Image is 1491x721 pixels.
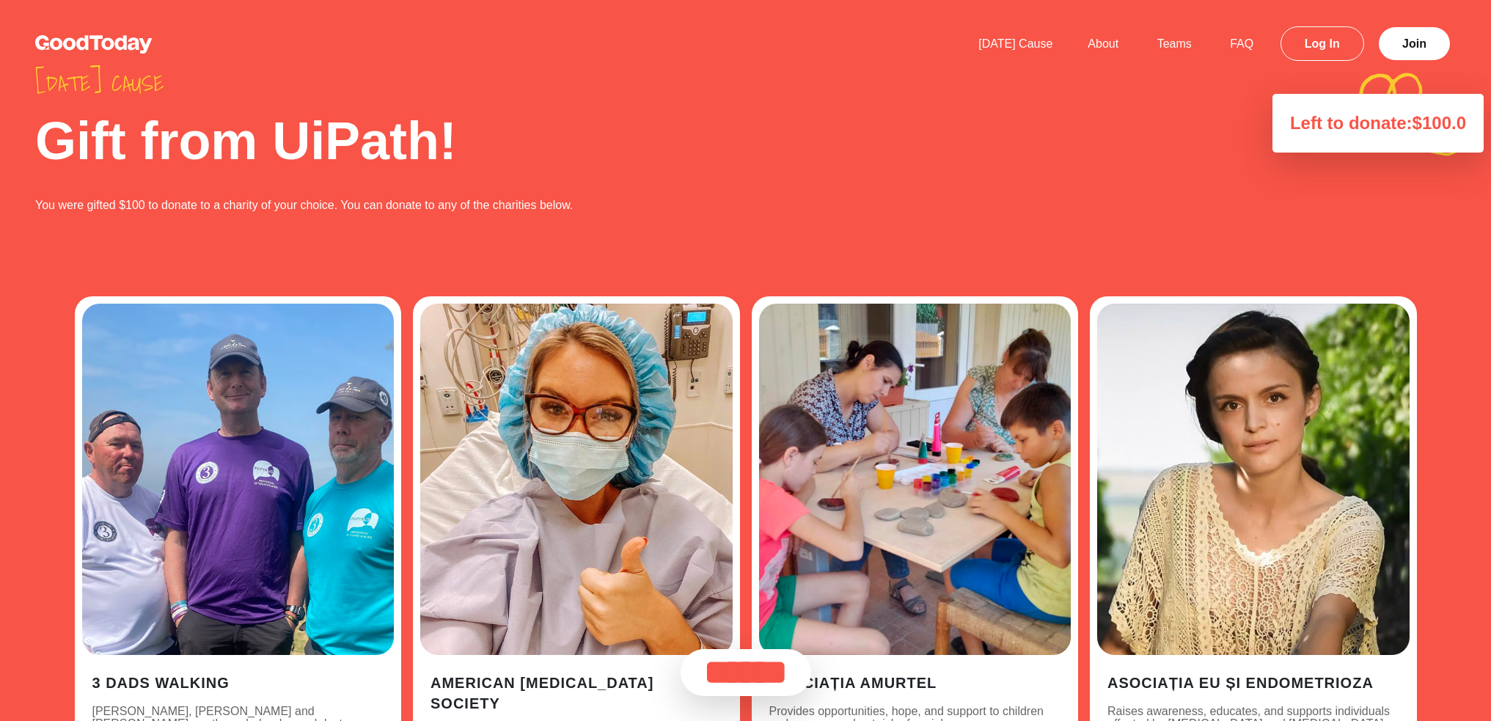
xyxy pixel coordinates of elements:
[961,37,1070,50] a: [DATE] Cause
[1272,94,1484,153] div: Left to donate:
[1140,37,1209,50] a: Teams
[769,673,1061,693] h3: Asociația AMURTEL
[1070,37,1136,50] a: About
[82,304,395,655] img: 2a8c2a7d-bc2c-4964-b110-2a1dece1eb07.jpg
[1413,113,1466,133] span: $100.0
[35,197,1338,214] p: You were gifted $100 to donate to a charity of your choice. You can donate to any of the charitie...
[759,304,1071,655] img: 370e6933-5536-4cd1-8cf6-ff5ad6e36210.jpg
[35,114,1338,167] h2: Gift from UiPath!
[1107,673,1399,693] h3: Asociația Eu și Endometrioza
[35,70,1338,97] span: [DATE] cause
[1281,26,1364,61] a: Log In
[35,35,153,54] img: GoodToday
[1097,304,1410,655] img: a67965d7-c617-41bd-b78e-c64c2ec6a8d6.jpg
[92,673,384,693] h3: 3 Dads Walking
[1212,37,1271,50] a: FAQ
[431,673,722,714] h3: American [MEDICAL_DATA] Society
[420,304,733,655] img: b3ba744a-cf4b-4d81-8e12-03d436a8bd04.jpg
[1379,27,1450,60] a: Join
